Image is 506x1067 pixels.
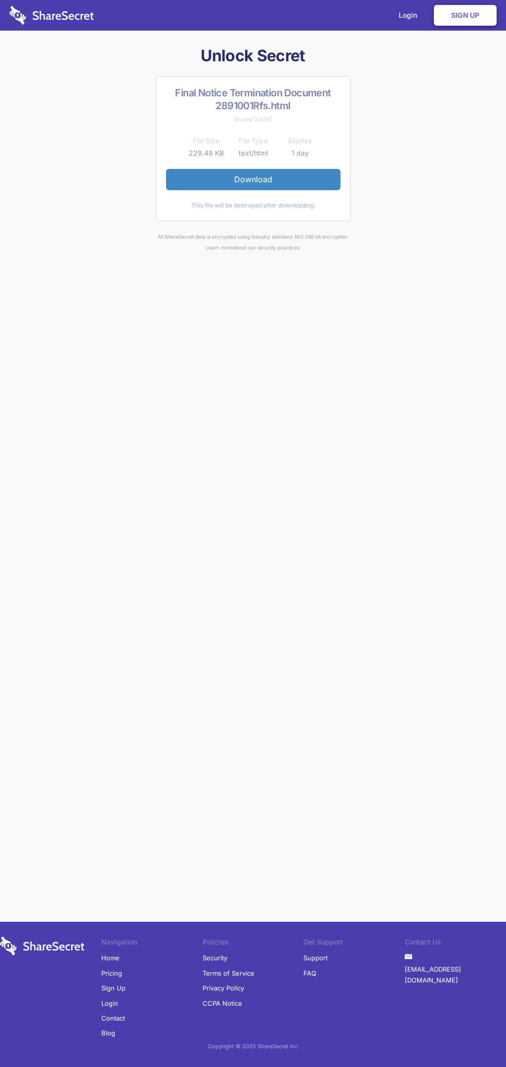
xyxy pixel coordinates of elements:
[183,147,230,159] td: 229.48 KB
[303,966,316,981] a: FAQ
[230,135,277,147] th: File Type
[101,937,203,950] li: Navigation
[405,962,506,988] a: [EMAIL_ADDRESS][DOMAIN_NAME]
[101,1026,115,1040] a: Blog
[203,981,244,995] a: Privacy Policy
[303,937,405,950] li: Get Support
[277,147,324,159] td: 1 day
[101,996,118,1011] a: Login
[203,937,304,950] li: Policies
[166,86,340,112] h2: Final Notice Termination Document 2891001Rfs.html
[303,950,328,965] a: Support
[101,981,126,995] a: Sign Up
[277,135,324,147] th: Expires
[183,135,230,147] th: File Size
[230,147,277,159] td: text/html
[166,114,340,125] div: Shared [DATE]
[203,996,242,1011] a: CCPA Notice
[203,950,227,965] a: Security
[101,1011,125,1026] a: Contact
[166,200,340,211] div: This file will be destroyed after downloading.
[101,950,120,965] a: Home
[9,6,94,25] img: logo-wordmark-white-trans-d4663122ce5f474addd5e946df7df03e33cb6a1c49d2221995e7729f52c070b2.svg
[203,966,254,981] a: Terms of Service
[434,5,497,26] a: Sign Up
[405,937,506,950] li: Contact Us
[166,169,340,190] a: Download
[206,245,233,250] a: Learn more
[101,966,122,981] a: Pricing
